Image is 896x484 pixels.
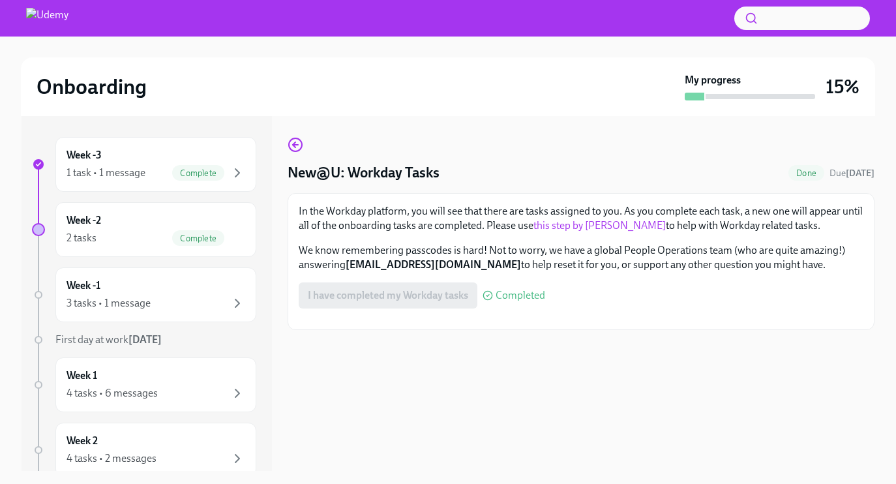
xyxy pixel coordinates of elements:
[533,219,666,232] a: this step by [PERSON_NAME]
[846,168,874,179] strong: [DATE]
[55,333,162,346] span: First day at work
[826,75,859,98] h3: 15%
[37,74,147,100] h2: Onboarding
[32,357,256,412] a: Week 14 tasks • 6 messages
[32,137,256,192] a: Week -31 task • 1 messageComplete
[67,166,145,180] div: 1 task • 1 message
[788,168,824,178] span: Done
[32,333,256,347] a: First day at work[DATE]
[67,386,158,401] div: 4 tasks • 6 messages
[288,163,440,183] h4: New@U: Workday Tasks
[299,204,863,233] p: In the Workday platform, you will see that there are tasks assigned to you. As you complete each ...
[128,333,162,346] strong: [DATE]
[685,73,741,87] strong: My progress
[67,279,100,293] h6: Week -1
[496,290,545,301] span: Completed
[67,231,97,245] div: 2 tasks
[67,434,98,448] h6: Week 2
[26,8,68,29] img: Udemy
[829,167,874,179] span: September 29th, 2025 11:00
[67,148,102,162] h6: Week -3
[172,168,224,178] span: Complete
[32,202,256,257] a: Week -22 tasksComplete
[829,168,874,179] span: Due
[67,369,97,383] h6: Week 1
[67,296,151,310] div: 3 tasks • 1 message
[172,234,224,243] span: Complete
[67,213,101,228] h6: Week -2
[32,423,256,477] a: Week 24 tasks • 2 messages
[346,258,521,271] strong: [EMAIL_ADDRESS][DOMAIN_NAME]
[299,243,863,272] p: We know remembering passcodes is hard! Not to worry, we have a global People Operations team (who...
[32,267,256,322] a: Week -13 tasks • 1 message
[67,451,157,466] div: 4 tasks • 2 messages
